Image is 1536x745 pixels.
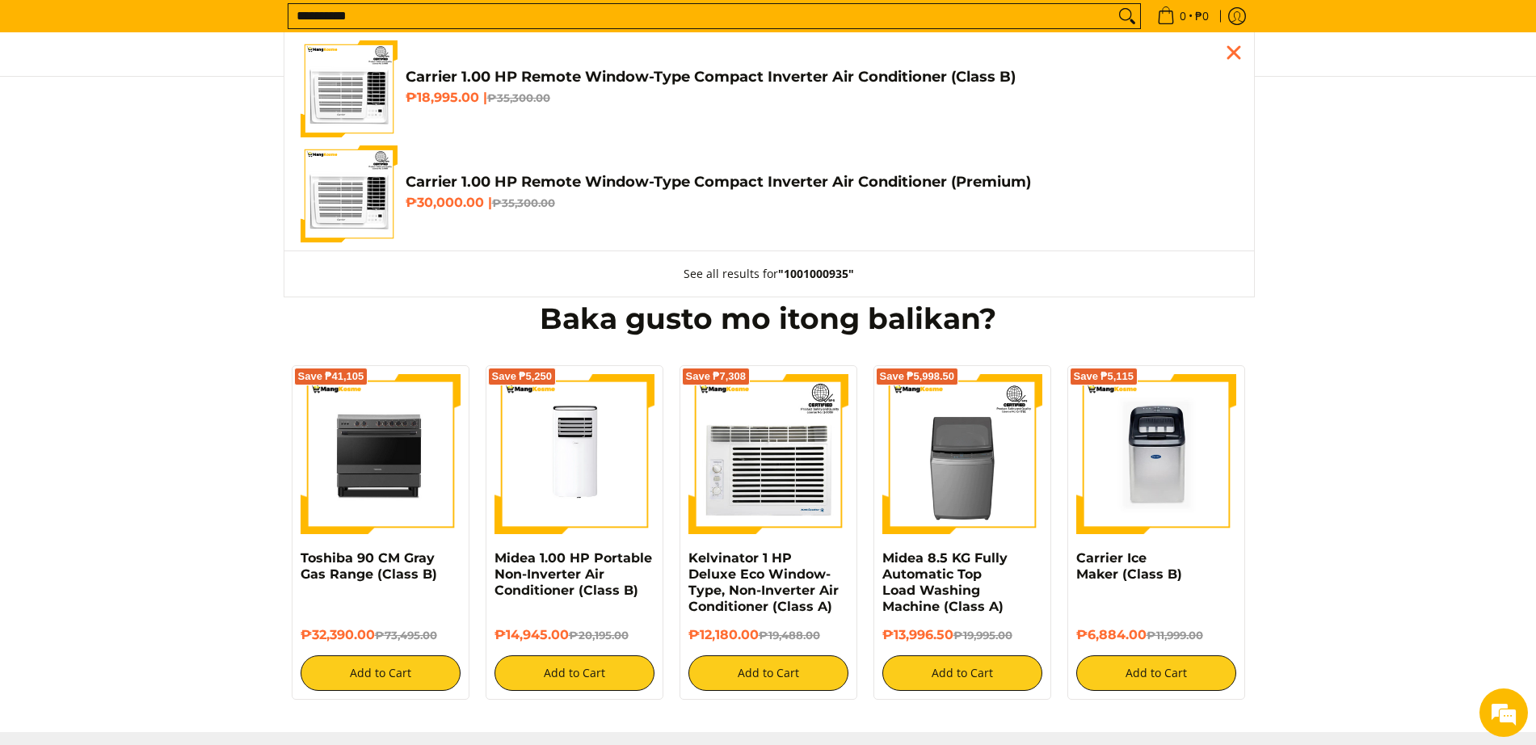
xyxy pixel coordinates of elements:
del: ₱19,995.00 [953,629,1012,642]
a: Midea 8.5 KG Fully Automatic Top Load Washing Machine (Class A) [882,550,1008,614]
h6: ₱30,000.00 | [406,195,1238,211]
h6: ₱18,995.00 | [406,90,1238,106]
img: Kelvinator 1 HP Deluxe Eco Window-Type, Non-Inverter Air Conditioner (Class A) [688,374,848,534]
img: toshiba-90-cm-5-burner-gas-range-gray-full-view-mang-kosme [301,375,461,534]
img: Carrier 1.00 HP Remote Window-Type Compact Inverter Air Conditioner (Premium) [301,145,398,242]
span: • [1152,7,1214,25]
h6: ₱13,996.50 [882,627,1042,643]
a: Carrier Ice Maker (Class B) [1076,550,1182,582]
h6: ₱12,180.00 [688,627,848,643]
button: Add to Cart [494,655,654,691]
button: See all results for"1001000935" [667,251,870,297]
span: We're online! [94,204,223,367]
img: Carrier Ice Maker (Class B) [1076,374,1236,534]
span: Save ₱5,250 [492,372,553,381]
button: Add to Cart [882,655,1042,691]
span: 0 [1177,11,1189,22]
del: ₱11,999.00 [1147,629,1203,642]
del: ₱19,488.00 [759,629,820,642]
h6: ₱14,945.00 [494,627,654,643]
div: Close pop up [1222,40,1246,65]
span: ₱0 [1193,11,1211,22]
a: Toshiba 90 CM Gray Gas Range (Class B) [301,550,437,582]
del: ₱35,300.00 [492,196,555,209]
button: Add to Cart [301,655,461,691]
span: Save ₱5,998.50 [880,372,955,381]
h2: Baka gusto mo itong balikan? [292,301,1245,337]
h6: ₱6,884.00 [1076,627,1236,643]
button: Search [1114,4,1140,28]
div: Chat with us now [84,90,271,112]
h4: Carrier 1.00 HP Remote Window-Type Compact Inverter Air Conditioner (Class B) [406,68,1238,86]
strong: "1001000935" [778,266,854,281]
img: Carrier 1.00 HP Remote Window-Type Compact Inverter Air Conditioner (Class B) [301,40,398,137]
h6: ₱32,390.00 [301,627,461,643]
span: Save ₱41,105 [298,372,364,381]
textarea: Type your message and hit 'Enter' [8,441,308,498]
a: Carrier 1.00 HP Remote Window-Type Compact Inverter Air Conditioner (Class B) Carrier 1.00 HP Rem... [301,40,1238,137]
img: Midea 8.5 KG Fully Automatic Top Load Washing Machine (Class A) [882,374,1042,534]
a: Midea 1.00 HP Portable Non-Inverter Air Conditioner (Class B) [494,550,652,598]
span: Save ₱7,308 [686,372,747,381]
span: Save ₱5,115 [1074,372,1134,381]
a: Kelvinator 1 HP Deluxe Eco Window-Type, Non-Inverter Air Conditioner (Class A) [688,550,839,614]
a: Carrier 1.00 HP Remote Window-Type Compact Inverter Air Conditioner (Premium) Carrier 1.00 HP Rem... [301,145,1238,242]
img: Midea 1.00 HP Portable Non-Inverter Air Conditioner (Class B) [494,374,654,534]
button: Add to Cart [1076,655,1236,691]
del: ₱73,495.00 [375,629,437,642]
del: ₱35,300.00 [487,91,550,104]
div: Minimize live chat window [265,8,304,47]
button: Add to Cart [688,655,848,691]
del: ₱20,195.00 [569,629,629,642]
h4: Carrier 1.00 HP Remote Window-Type Compact Inverter Air Conditioner (Premium) [406,173,1238,192]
